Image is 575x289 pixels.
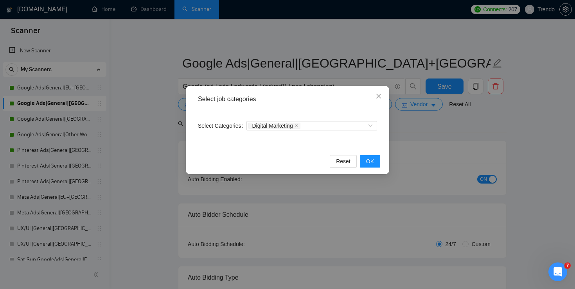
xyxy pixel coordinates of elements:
[248,123,300,129] span: Digital Marketing
[368,86,389,107] button: Close
[252,123,293,128] span: Digital Marketing
[330,155,357,168] button: Reset
[360,155,380,168] button: OK
[198,120,246,132] label: Select Categories
[564,262,571,269] span: 7
[198,95,377,103] div: Select job categories
[366,157,374,166] span: OK
[336,157,350,166] span: Reset
[295,124,298,128] span: close
[548,262,567,281] iframe: Intercom live chat
[376,93,382,99] span: close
